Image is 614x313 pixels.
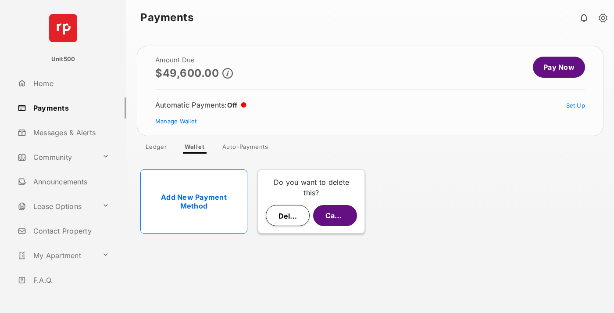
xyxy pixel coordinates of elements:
[215,143,275,154] a: Auto-Payments
[14,245,99,266] a: My Apartment
[51,55,75,64] p: Unit500
[313,205,357,226] button: Cancel
[14,147,99,168] a: Community
[325,211,349,220] span: Cancel
[139,143,174,154] a: Ledger
[140,12,193,23] strong: Payments
[14,270,126,291] a: F.A.Q.
[14,97,126,119] a: Payments
[14,171,126,192] a: Announcements
[178,143,212,154] a: Wallet
[14,196,99,217] a: Lease Options
[278,212,301,220] span: Delete
[155,67,219,79] p: $49,600.00
[49,14,77,42] img: svg+xml;base64,PHN2ZyB4bWxucz0iaHR0cDovL3d3dy53My5vcmcvMjAwMC9zdmciIHdpZHRoPSI2NCIgaGVpZ2h0PSI2NC...
[265,177,357,198] p: Do you want to delete this?
[227,101,238,109] span: Off
[155,101,246,109] div: Automatic Payments :
[266,205,310,226] button: Delete
[155,118,196,125] a: Manage Wallet
[14,122,126,143] a: Messages & Alerts
[155,57,233,64] h2: Amount Due
[14,220,126,241] a: Contact Property
[566,102,585,109] a: Set Up
[140,169,247,234] a: Add New Payment Method
[14,73,126,94] a: Home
